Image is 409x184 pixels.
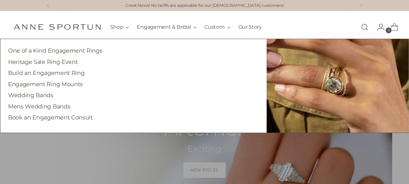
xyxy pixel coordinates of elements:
a: Anne Sportun Fine Jewellery [14,24,101,30]
span: 0 [386,27,392,33]
a: Open search modal [358,21,371,34]
a: Great News! No tariffs are applicable for our [DEMOGRAPHIC_DATA] customers! [125,3,284,9]
a: Go to the account page [372,21,385,34]
button: Engagement & Bridal [137,20,197,34]
button: Shop [110,20,129,34]
button: Custom [204,20,230,34]
a: Open cart modal [385,21,398,34]
a: Our Story [238,20,262,34]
